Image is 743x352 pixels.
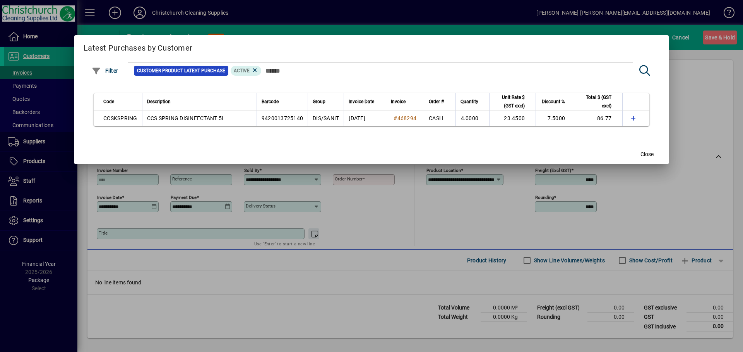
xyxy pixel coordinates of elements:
h2: Latest Purchases by Customer [74,35,669,58]
span: Active [234,68,250,73]
div: Group [313,97,339,106]
div: Quantity [461,97,485,106]
span: Customer Product Latest Purchase [137,67,225,75]
div: Unit Rate $ (GST excl) [494,93,532,110]
span: Group [313,97,325,106]
td: 86.77 [576,111,622,126]
button: Filter [90,64,120,78]
span: Barcode [262,97,279,106]
span: Filter [92,68,118,74]
mat-chip: Product Activation Status: Active [231,66,262,76]
td: [DATE] [344,111,386,126]
span: # [394,115,397,121]
span: CCSKSPRING [103,115,137,121]
div: Code [103,97,137,106]
span: Invoice [391,97,406,106]
div: Description [147,97,252,106]
span: Description [147,97,171,106]
span: Total $ (GST excl) [581,93,611,110]
span: Order # [429,97,444,106]
button: Close [635,147,659,161]
div: Invoice Date [349,97,381,106]
td: 4.0000 [455,111,489,126]
td: 7.5000 [536,111,576,126]
div: Barcode [262,97,303,106]
div: Discount % [541,97,572,106]
span: 468294 [397,115,417,121]
span: 9420013725140 [262,115,303,121]
span: Invoice Date [349,97,374,106]
span: Code [103,97,114,106]
span: Unit Rate $ (GST excl) [494,93,525,110]
span: Close [640,150,654,158]
a: #468294 [391,114,419,122]
div: Invoice [391,97,419,106]
div: Order # [429,97,451,106]
div: Total $ (GST excl) [581,93,618,110]
td: CASH [424,111,455,126]
td: 23.4500 [489,111,536,126]
span: Discount % [542,97,565,106]
span: DIS/SANIT [313,115,339,121]
span: CCS SPRING DISINFECTANT 5L [147,115,225,121]
span: Quantity [461,97,478,106]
